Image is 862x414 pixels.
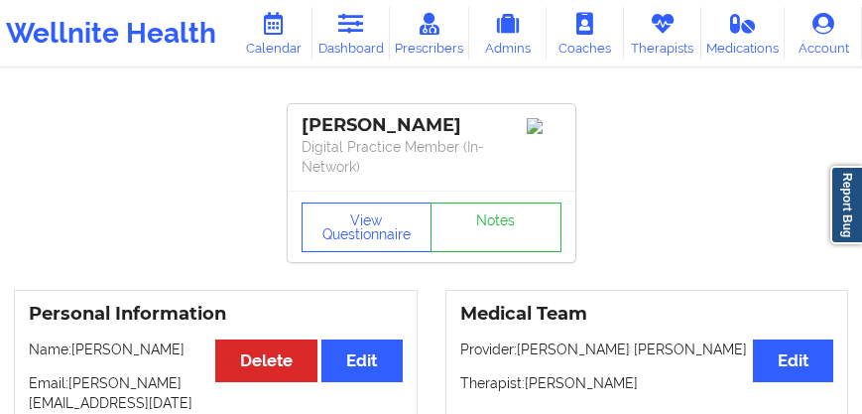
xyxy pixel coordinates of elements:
[302,114,561,137] div: [PERSON_NAME]
[302,137,561,177] p: Digital Practice Member (In-Network)
[460,340,834,359] p: Provider: [PERSON_NAME] [PERSON_NAME]
[701,7,785,60] a: Medications
[469,7,547,60] a: Admins
[624,7,701,60] a: Therapists
[29,340,403,359] p: Name: [PERSON_NAME]
[29,303,403,326] h3: Personal Information
[321,340,402,382] button: Edit
[312,7,390,60] a: Dashboard
[431,203,561,252] a: Notes
[460,373,834,393] p: Therapist: [PERSON_NAME]
[527,118,561,134] img: Image%2Fplaceholer-image.png
[215,340,317,382] button: Delete
[460,303,834,326] h3: Medical Team
[547,7,624,60] a: Coaches
[785,7,862,60] a: Account
[302,203,432,252] button: View Questionnaire
[830,166,862,244] a: Report Bug
[753,340,833,382] button: Edit
[235,7,312,60] a: Calendar
[390,7,469,60] a: Prescribers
